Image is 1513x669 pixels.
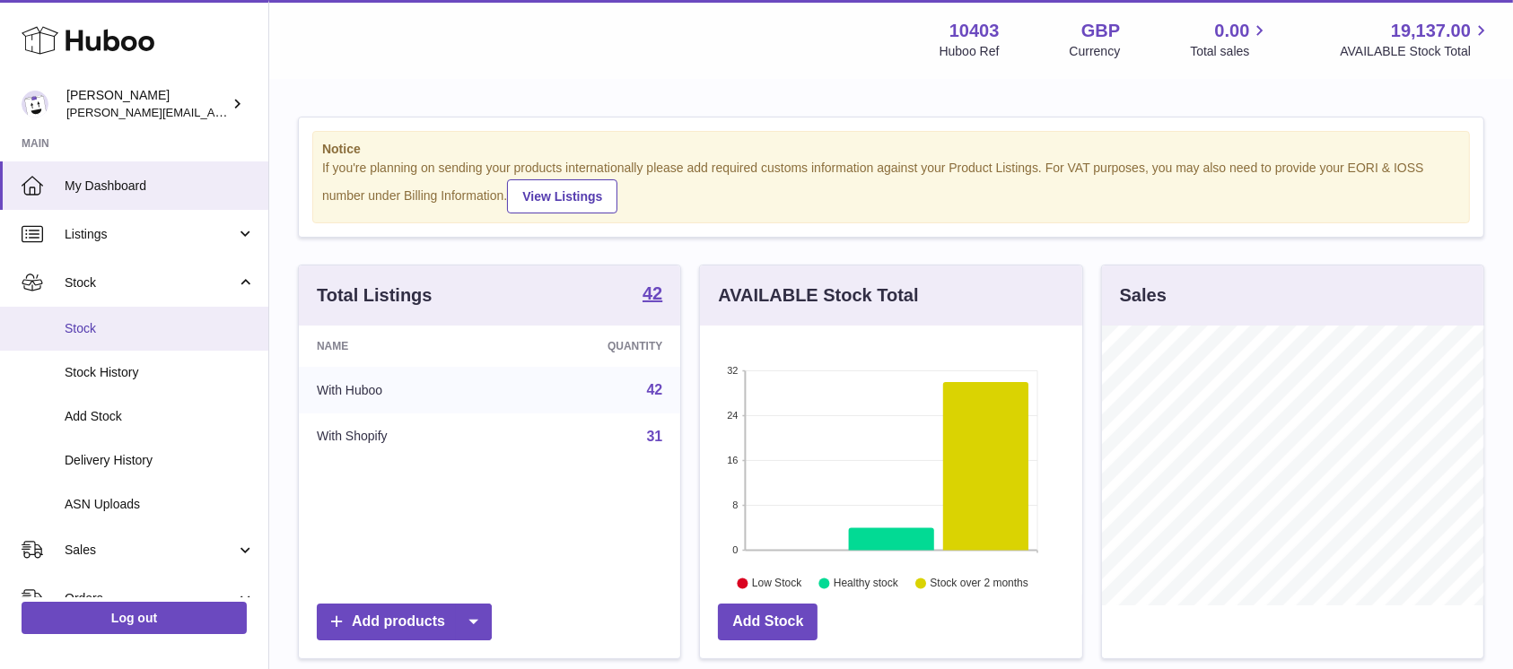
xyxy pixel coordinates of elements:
text: 16 [728,455,739,465]
text: 0 [733,544,739,555]
span: Orders [65,590,236,607]
span: 19,137.00 [1391,19,1471,43]
div: [PERSON_NAME] [66,87,228,121]
div: Currency [1070,43,1121,60]
div: If you're planning on sending your products internationally please add required customs informati... [322,160,1460,213]
text: Low Stock [752,577,802,589]
a: 42 [647,382,663,397]
strong: Notice [322,141,1460,158]
th: Name [299,326,504,367]
span: [PERSON_NAME][EMAIL_ADDRESS][DOMAIN_NAME] [66,105,360,119]
span: Stock [65,274,236,291]
text: Stock over 2 months [931,577,1028,589]
a: Add products [317,604,492,640]
text: 24 [728,410,739,421]
strong: 42 [643,284,662,302]
span: My Dashboard [65,178,255,195]
span: Stock [65,320,255,337]
text: 32 [728,365,739,376]
span: Delivery History [65,452,255,469]
span: 0.00 [1215,19,1250,43]
span: ASN Uploads [65,496,255,513]
div: Huboo Ref [940,43,1000,60]
span: Add Stock [65,408,255,425]
span: Total sales [1190,43,1270,60]
a: 42 [643,284,662,306]
strong: 10403 [949,19,1000,43]
img: keval@makerscabinet.com [22,91,48,117]
span: Stock History [65,364,255,381]
text: 8 [733,500,739,510]
h3: Total Listings [317,283,433,308]
a: 19,137.00 AVAILABLE Stock Total [1340,19,1491,60]
text: Healthy stock [834,577,899,589]
span: Listings [65,226,236,243]
span: AVAILABLE Stock Total [1340,43,1491,60]
th: Quantity [504,326,680,367]
a: Add Stock [718,604,818,640]
h3: Sales [1120,283,1167,308]
a: Log out [22,602,247,634]
td: With Shopify [299,413,504,460]
strong: GBP [1081,19,1120,43]
a: 0.00 Total sales [1190,19,1270,60]
a: 31 [647,429,663,444]
a: View Listings [507,179,617,213]
td: With Huboo [299,367,504,413]
span: Sales [65,542,236,559]
h3: AVAILABLE Stock Total [718,283,918,308]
